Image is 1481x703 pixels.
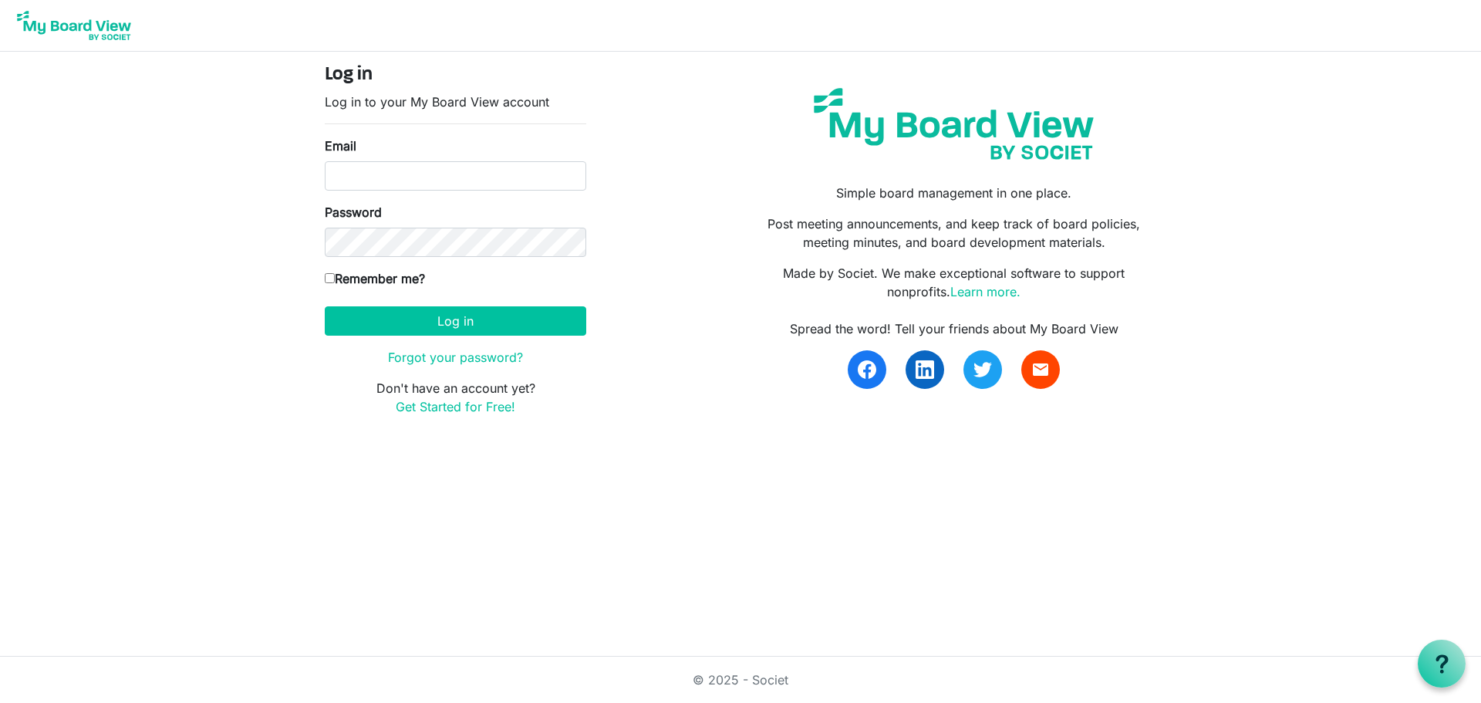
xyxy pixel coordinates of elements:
label: Password [325,203,382,221]
button: Log in [325,306,586,336]
div: Spread the word! Tell your friends about My Board View [752,319,1156,338]
a: © 2025 - Societ [693,672,788,688]
img: my-board-view-societ.svg [802,76,1105,171]
a: Forgot your password? [388,350,523,365]
label: Remember me? [325,269,425,288]
p: Made by Societ. We make exceptional software to support nonprofits. [752,264,1156,301]
h4: Log in [325,64,586,86]
a: email [1021,350,1060,389]
label: Email [325,137,356,155]
p: Simple board management in one place. [752,184,1156,202]
span: email [1031,360,1050,379]
p: Don't have an account yet? [325,379,586,416]
input: Remember me? [325,273,335,283]
img: linkedin.svg [916,360,934,379]
p: Post meeting announcements, and keep track of board policies, meeting minutes, and board developm... [752,215,1156,252]
img: My Board View Logo [12,6,136,45]
img: twitter.svg [973,360,992,379]
p: Log in to your My Board View account [325,93,586,111]
img: facebook.svg [858,360,876,379]
a: Learn more. [950,284,1021,299]
a: Get Started for Free! [396,399,515,414]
